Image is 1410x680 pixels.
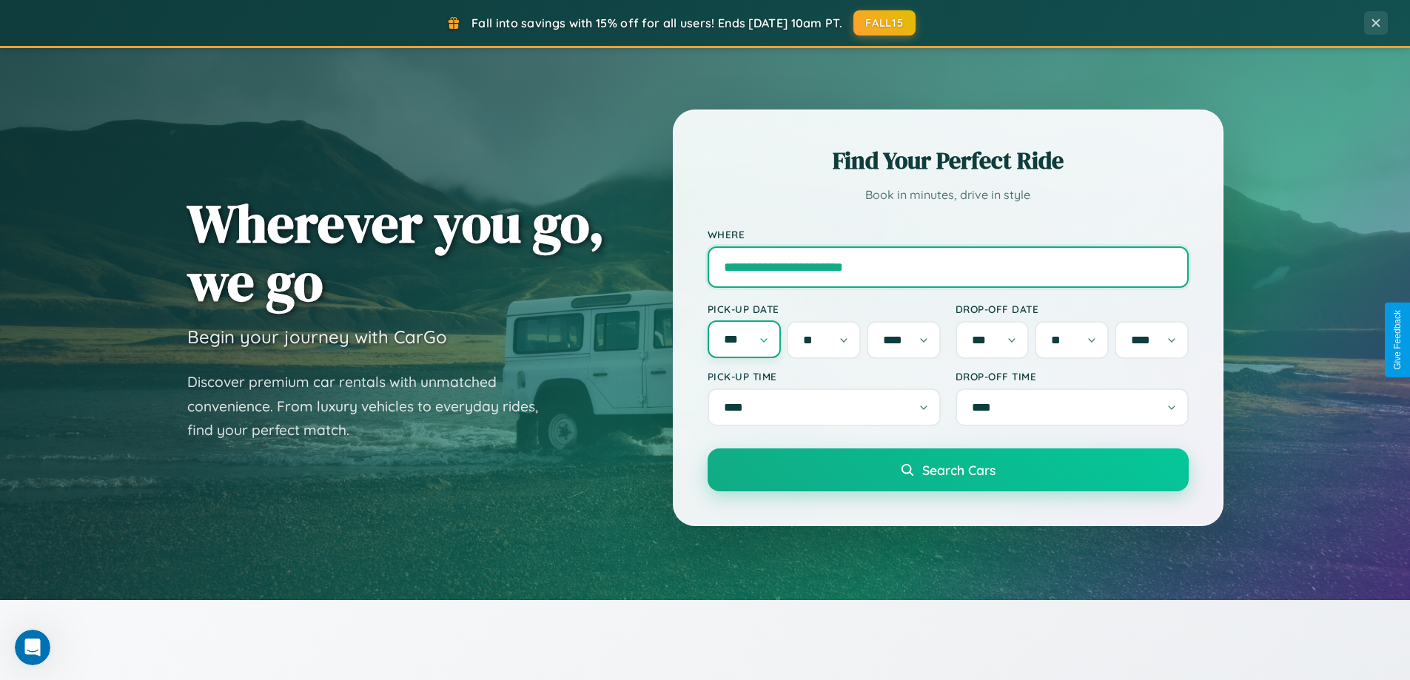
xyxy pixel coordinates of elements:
[956,370,1189,383] label: Drop-off Time
[708,370,941,383] label: Pick-up Time
[708,228,1189,240] label: Where
[15,630,50,665] iframe: Intercom live chat
[187,370,557,442] p: Discover premium car rentals with unmatched convenience. From luxury vehicles to everyday rides, ...
[708,448,1189,491] button: Search Cars
[708,144,1189,177] h2: Find Your Perfect Ride
[187,194,605,311] h1: Wherever you go, we go
[956,303,1189,315] label: Drop-off Date
[922,462,996,478] span: Search Cars
[708,303,941,315] label: Pick-up Date
[708,184,1189,206] p: Book in minutes, drive in style
[1392,310,1403,370] div: Give Feedback
[853,10,916,36] button: FALL15
[187,326,447,348] h3: Begin your journey with CarGo
[471,16,842,30] span: Fall into savings with 15% off for all users! Ends [DATE] 10am PT.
